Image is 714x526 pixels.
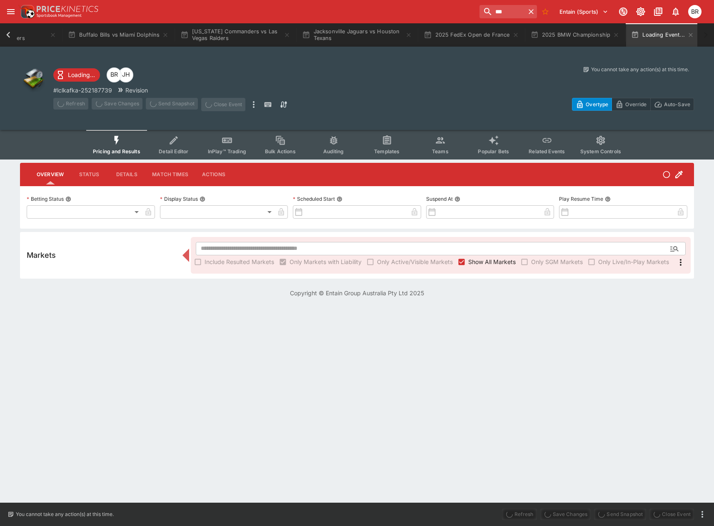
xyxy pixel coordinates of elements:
[586,100,608,109] p: Overtype
[605,196,611,202] button: Play Resume Time
[290,257,362,266] span: Only Markets with Liability
[30,165,70,184] button: Overview
[697,509,707,519] button: more
[107,67,122,82] div: Ben Raymond
[70,165,108,184] button: Status
[626,23,699,47] button: Loading Event...
[118,67,133,82] div: Jiahao Hao
[27,195,64,202] p: Betting Status
[650,98,694,111] button: Auto-Save
[160,195,198,202] p: Display Status
[598,257,669,266] span: Only Live/In-Play Markets
[454,196,460,202] button: Suspend At
[526,23,625,47] button: 2025 BMW Championship
[249,98,259,111] button: more
[625,100,647,109] p: Override
[16,511,114,518] p: You cannot take any action(s) at this time.
[559,195,603,202] p: Play Resume Time
[323,148,344,155] span: Auditing
[125,86,148,95] p: Revision
[529,148,565,155] span: Related Events
[265,148,296,155] span: Bulk Actions
[63,23,174,47] button: Buffalo Bills vs Miami Dolphins
[205,257,274,266] span: Include Resulted Markets
[419,23,524,47] button: 2025 FedEx Open de France
[18,3,35,20] img: PriceKinetics Logo
[195,165,232,184] button: Actions
[572,98,694,111] div: Start From
[3,4,18,19] button: open drawer
[426,195,453,202] p: Suspend At
[108,165,145,184] button: Details
[374,148,399,155] span: Templates
[651,4,666,19] button: Documentation
[175,23,295,47] button: [US_STATE] Commanders vs Las Vegas Raiders
[554,5,613,18] button: Select Tenant
[377,257,453,266] span: Only Active/Visible Markets
[432,148,449,155] span: Teams
[633,4,648,19] button: Toggle light/dark mode
[20,66,47,92] img: other.png
[293,195,335,202] p: Scheduled Start
[664,100,690,109] p: Auto-Save
[479,5,525,18] input: search
[65,196,71,202] button: Betting Status
[676,257,686,267] svg: More
[686,2,704,21] button: Ben Raymond
[616,4,631,19] button: Connected to PK
[468,257,516,266] span: Show All Markets
[27,250,56,260] h5: Markets
[37,14,82,17] img: Sportsbook Management
[68,70,95,79] p: Loading...
[539,5,552,18] button: No Bookmarks
[208,148,246,155] span: InPlay™ Trading
[531,257,583,266] span: Only SGM Markets
[86,130,628,160] div: Event type filters
[688,5,702,18] div: Ben Raymond
[591,66,689,73] p: You cannot take any action(s) at this time.
[93,148,140,155] span: Pricing and Results
[159,148,188,155] span: Detail Editor
[612,98,650,111] button: Override
[53,86,112,95] p: Copy To Clipboard
[668,4,683,19] button: Notifications
[200,196,205,202] button: Display Status
[145,165,195,184] button: Match Times
[667,241,682,256] button: Open
[572,98,612,111] button: Overtype
[580,148,621,155] span: System Controls
[337,196,342,202] button: Scheduled Start
[37,6,98,12] img: PriceKinetics
[478,148,509,155] span: Popular Bets
[297,23,417,47] button: Jacksonville Jaguars vs Houston Texans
